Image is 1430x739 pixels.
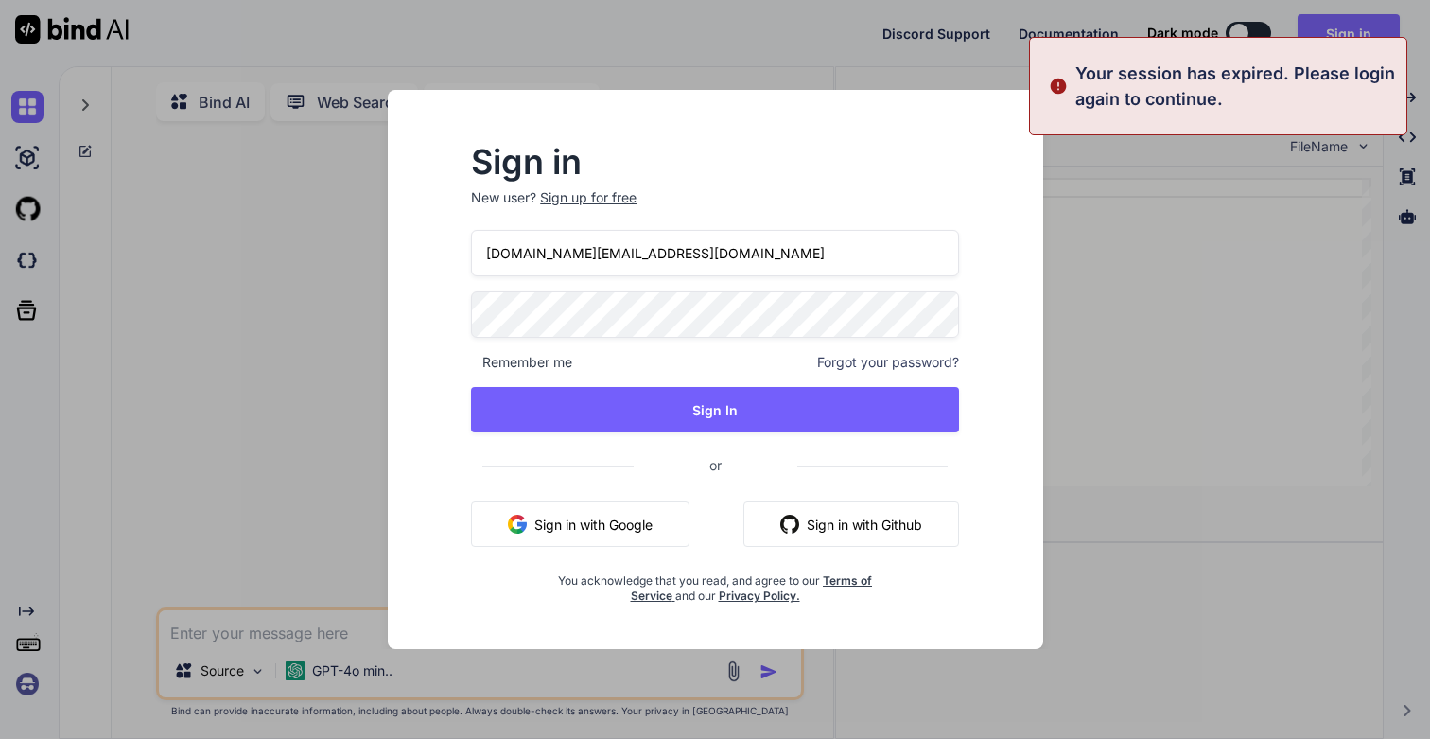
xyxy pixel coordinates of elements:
[780,515,799,534] img: github
[471,501,689,547] button: Sign in with Google
[471,387,959,432] button: Sign In
[471,230,959,276] input: Login or Email
[1075,61,1395,112] p: Your session has expired. Please login again to continue.
[540,188,637,207] div: Sign up for free
[1049,61,1068,112] img: alert
[552,562,878,604] div: You acknowledge that you read, and agree to our and our
[631,573,873,603] a: Terms of Service
[817,353,959,372] span: Forgot your password?
[634,442,797,488] span: or
[743,501,959,547] button: Sign in with Github
[471,188,959,230] p: New user?
[508,515,527,534] img: google
[471,353,572,372] span: Remember me
[471,147,959,177] h2: Sign in
[719,589,800,603] a: Privacy Policy.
